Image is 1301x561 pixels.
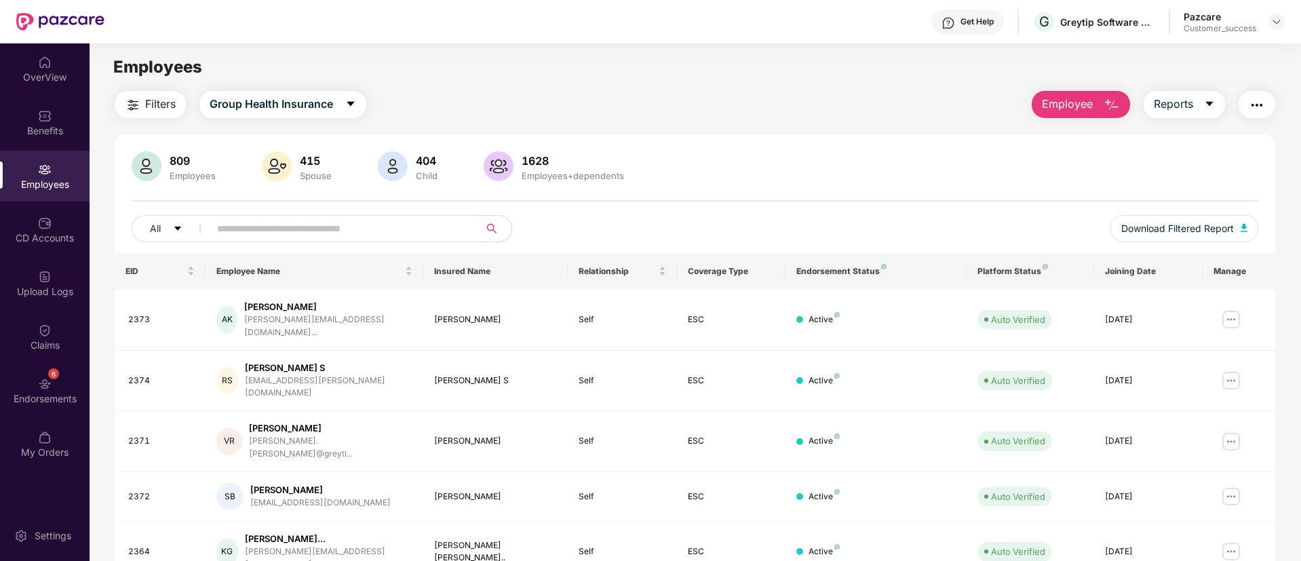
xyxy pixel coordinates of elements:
div: Auto Verified [991,545,1045,558]
img: svg+xml;base64,PHN2ZyBpZD0iVXBsb2FkX0xvZ3MiIGRhdGEtbmFtZT0iVXBsb2FkIExvZ3MiIHhtbG5zPSJodHRwOi8vd3... [38,270,52,284]
div: [DATE] [1105,490,1192,503]
div: Spouse [297,170,334,181]
div: 2374 [128,374,195,387]
th: Employee Name [206,253,423,290]
div: Self [579,490,665,503]
span: Reports [1154,96,1193,113]
span: caret-down [173,224,182,235]
div: [DATE] [1105,313,1192,326]
div: 2373 [128,313,195,326]
div: [PERSON_NAME] [434,490,558,503]
img: svg+xml;base64,PHN2ZyBpZD0iQmVuZWZpdHMiIHhtbG5zPSJodHRwOi8vd3d3LnczLm9yZy8yMDAwL3N2ZyIgd2lkdGg9Ij... [38,109,52,123]
img: svg+xml;base64,PHN2ZyB4bWxucz0iaHR0cDovL3d3dy53My5vcmcvMjAwMC9zdmciIHdpZHRoPSI4IiBoZWlnaHQ9IjgiIH... [834,312,840,317]
button: Filters [115,91,186,118]
th: Relationship [568,253,676,290]
button: Employee [1032,91,1130,118]
span: All [150,221,161,236]
img: svg+xml;base64,PHN2ZyBpZD0iRW1wbG95ZWVzIiB4bWxucz0iaHR0cDovL3d3dy53My5vcmcvMjAwMC9zdmciIHdpZHRoPS... [38,163,52,176]
div: [DATE] [1105,435,1192,448]
div: Self [579,545,665,558]
img: manageButton [1220,486,1242,507]
div: 404 [413,154,440,168]
img: svg+xml;base64,PHN2ZyBpZD0iU2V0dGluZy0yMHgyMCIgeG1sbnM9Imh0dHA6Ly93d3cudzMub3JnLzIwMDAvc3ZnIiB3aW... [14,529,28,543]
div: [EMAIL_ADDRESS][PERSON_NAME][DOMAIN_NAME] [245,374,412,400]
div: Auto Verified [991,313,1045,326]
div: [PERSON_NAME][EMAIL_ADDRESS][DOMAIN_NAME]... [244,313,412,339]
img: svg+xml;base64,PHN2ZyBpZD0iTXlfT3JkZXJzIiBkYXRhLW5hbWU9Ik15IE9yZGVycyIgeG1sbnM9Imh0dHA6Ly93d3cudz... [38,431,52,444]
th: EID [115,253,206,290]
img: manageButton [1220,309,1242,330]
span: G [1039,14,1049,30]
div: 1628 [519,154,627,168]
button: Group Health Insurancecaret-down [199,91,366,118]
div: VR [216,428,242,455]
img: svg+xml;base64,PHN2ZyB4bWxucz0iaHR0cDovL3d3dy53My5vcmcvMjAwMC9zdmciIHhtbG5zOnhsaW5rPSJodHRwOi8vd3... [1104,97,1120,113]
div: Active [809,545,840,558]
div: Platform Status [977,266,1083,277]
div: [DATE] [1105,545,1192,558]
div: Get Help [960,16,994,27]
img: svg+xml;base64,PHN2ZyBpZD0iQ0RfQWNjb3VudHMiIGRhdGEtbmFtZT0iQ0QgQWNjb3VudHMiIHhtbG5zPSJodHRwOi8vd3... [38,216,52,230]
div: [PERSON_NAME]... [245,533,412,545]
div: AK [216,306,237,333]
span: Employee Name [216,266,402,277]
div: [EMAIL_ADDRESS][DOMAIN_NAME] [250,497,391,509]
div: Active [809,435,840,448]
img: svg+xml;base64,PHN2ZyB4bWxucz0iaHR0cDovL3d3dy53My5vcmcvMjAwMC9zdmciIHdpZHRoPSIyNCIgaGVpZ2h0PSIyNC... [125,97,141,113]
img: svg+xml;base64,PHN2ZyB4bWxucz0iaHR0cDovL3d3dy53My5vcmcvMjAwMC9zdmciIHhtbG5zOnhsaW5rPSJodHRwOi8vd3... [1241,224,1247,232]
div: ESC [688,490,775,503]
div: RS [216,367,238,394]
img: New Pazcare Logo [16,13,104,31]
img: svg+xml;base64,PHN2ZyBpZD0iQ2xhaW0iIHhtbG5zPSJodHRwOi8vd3d3LnczLm9yZy8yMDAwL3N2ZyIgd2lkdGg9IjIwIi... [38,324,52,337]
div: [PERSON_NAME].[PERSON_NAME]@greyti... [249,435,412,461]
div: Self [579,313,665,326]
span: Employee [1042,96,1093,113]
span: caret-down [1204,98,1215,111]
div: Active [809,374,840,387]
div: Self [579,435,665,448]
img: svg+xml;base64,PHN2ZyB4bWxucz0iaHR0cDovL3d3dy53My5vcmcvMjAwMC9zdmciIHdpZHRoPSIyNCIgaGVpZ2h0PSIyNC... [1249,97,1265,113]
button: Allcaret-down [132,215,214,242]
div: Active [809,313,840,326]
div: 809 [167,154,218,168]
div: 415 [297,154,334,168]
img: svg+xml;base64,PHN2ZyBpZD0iRHJvcGRvd24tMzJ4MzIiIHhtbG5zPSJodHRwOi8vd3d3LnczLm9yZy8yMDAwL3N2ZyIgd2... [1271,16,1282,27]
div: Greytip Software Private Limited [1060,16,1155,28]
div: [PERSON_NAME] [434,313,558,326]
img: svg+xml;base64,PHN2ZyB4bWxucz0iaHR0cDovL3d3dy53My5vcmcvMjAwMC9zdmciIHdpZHRoPSI4IiBoZWlnaHQ9IjgiIH... [834,433,840,439]
img: svg+xml;base64,PHN2ZyB4bWxucz0iaHR0cDovL3d3dy53My5vcmcvMjAwMC9zdmciIHhtbG5zOnhsaW5rPSJodHRwOi8vd3... [262,151,292,181]
div: [DATE] [1105,374,1192,387]
div: [PERSON_NAME] S [434,374,558,387]
div: [PERSON_NAME] [250,484,391,497]
img: manageButton [1220,431,1242,452]
img: svg+xml;base64,PHN2ZyB4bWxucz0iaHR0cDovL3d3dy53My5vcmcvMjAwMC9zdmciIHdpZHRoPSI4IiBoZWlnaHQ9IjgiIH... [834,489,840,495]
div: Child [413,170,440,181]
img: svg+xml;base64,PHN2ZyB4bWxucz0iaHR0cDovL3d3dy53My5vcmcvMjAwMC9zdmciIHdpZHRoPSI4IiBoZWlnaHQ9IjgiIH... [834,544,840,549]
img: svg+xml;base64,PHN2ZyB4bWxucz0iaHR0cDovL3d3dy53My5vcmcvMjAwMC9zdmciIHdpZHRoPSI4IiBoZWlnaHQ9IjgiIH... [834,373,840,379]
div: [PERSON_NAME] [244,301,412,313]
img: svg+xml;base64,PHN2ZyB4bWxucz0iaHR0cDovL3d3dy53My5vcmcvMjAwMC9zdmciIHhtbG5zOnhsaW5rPSJodHRwOi8vd3... [132,151,161,181]
img: svg+xml;base64,PHN2ZyB4bWxucz0iaHR0cDovL3d3dy53My5vcmcvMjAwMC9zdmciIHhtbG5zOnhsaW5rPSJodHRwOi8vd3... [378,151,408,181]
span: Relationship [579,266,655,277]
button: search [478,215,512,242]
div: Endorsement Status [796,266,956,277]
div: SB [216,483,244,510]
img: svg+xml;base64,PHN2ZyBpZD0iSGVscC0zMngzMiIgeG1sbnM9Imh0dHA6Ly93d3cudzMub3JnLzIwMDAvc3ZnIiB3aWR0aD... [941,16,955,30]
span: caret-down [345,98,356,111]
img: svg+xml;base64,PHN2ZyBpZD0iRW5kb3JzZW1lbnRzIiB4bWxucz0iaHR0cDovL3d3dy53My5vcmcvMjAwMC9zdmciIHdpZH... [38,377,52,391]
div: 6 [48,368,59,379]
div: 2364 [128,545,195,558]
img: svg+xml;base64,PHN2ZyB4bWxucz0iaHR0cDovL3d3dy53My5vcmcvMjAwMC9zdmciIHdpZHRoPSI4IiBoZWlnaHQ9IjgiIH... [1043,264,1048,269]
div: Auto Verified [991,490,1045,503]
span: search [478,223,505,234]
div: Pazcare [1184,10,1256,23]
div: 2372 [128,490,195,503]
button: Reportscaret-down [1144,91,1225,118]
span: Download Filtered Report [1121,221,1234,236]
th: Insured Name [423,253,568,290]
span: Filters [145,96,176,113]
th: Coverage Type [677,253,785,290]
div: ESC [688,313,775,326]
div: Auto Verified [991,434,1045,448]
div: Active [809,490,840,503]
